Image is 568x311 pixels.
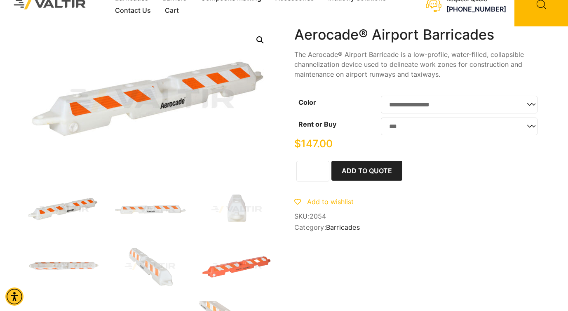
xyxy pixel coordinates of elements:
img: An orange traffic barrier with reflective white stripes, designed for safety and visibility. [200,244,274,289]
bdi: 147.00 [294,137,333,150]
span: SKU: [294,212,542,220]
span: $ [294,137,301,150]
label: Rent or Buy [298,120,336,128]
div: Accessibility Menu [5,287,23,306]
img: A white plastic container with a spout, featuring horizontal red stripes on the side. [200,187,274,232]
a: call (888) 496-3625 [446,5,506,13]
button: Add to Quote [331,161,402,181]
img: Aerocade_Nat_3Q-1.jpg [26,187,101,232]
span: 2054 [310,212,326,220]
p: The Aerocade® Airport Barricade is a low-profile, water-filled, collapsible channelization device... [294,49,542,79]
span: Add to wishlist [307,198,354,206]
a: Add to wishlist [294,198,354,206]
label: Color [298,98,316,106]
a: Contact Us [108,5,158,17]
input: Product quantity [296,161,329,181]
img: A white safety barrier with orange reflective stripes and the brand name "Aerocade" printed on it. [113,187,187,232]
a: Open this option [253,33,268,47]
span: Category: [294,224,542,231]
a: Cart [158,5,186,17]
a: Barricades [326,223,360,231]
img: A white traffic barrier with orange and white reflective stripes, designed for road safety and de... [113,244,187,289]
h1: Aerocade® Airport Barricades [294,26,542,43]
img: text, letter [26,244,101,289]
